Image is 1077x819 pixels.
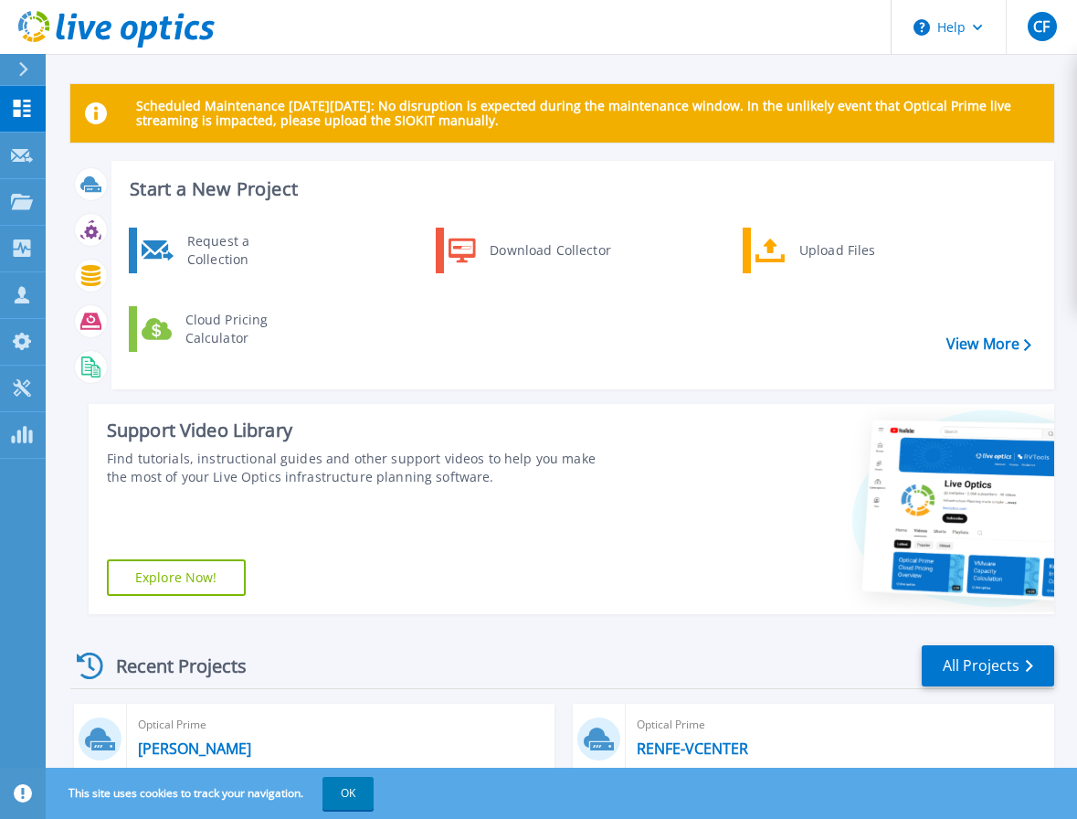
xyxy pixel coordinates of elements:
[1033,19,1050,34] span: CF
[138,739,251,758] a: [PERSON_NAME]
[790,232,925,269] div: Upload Files
[129,228,316,273] a: Request a Collection
[743,228,930,273] a: Upload Files
[637,715,1043,735] span: Optical Prime
[922,645,1054,686] a: All Projects
[50,777,374,810] span: This site uses cookies to track your navigation.
[178,232,311,269] div: Request a Collection
[107,419,607,442] div: Support Video Library
[322,777,374,810] button: OK
[70,643,271,688] div: Recent Projects
[436,228,623,273] a: Download Collector
[138,715,544,735] span: Optical Prime
[176,311,311,347] div: Cloud Pricing Calculator
[480,232,618,269] div: Download Collector
[130,179,1030,199] h3: Start a New Project
[107,450,607,486] div: Find tutorials, instructional guides and other support videos to help you make the most of your L...
[946,335,1031,353] a: View More
[107,559,246,596] a: Explore Now!
[129,306,316,352] a: Cloud Pricing Calculator
[637,739,748,758] a: RENFE-VCENTER
[136,99,1040,128] p: Scheduled Maintenance [DATE][DATE]: No disruption is expected during the maintenance window. In t...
